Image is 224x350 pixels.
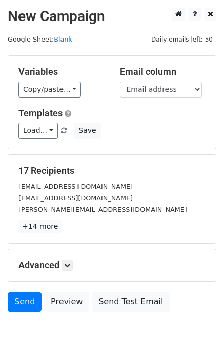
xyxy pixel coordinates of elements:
[18,220,62,233] a: +14 more
[54,35,72,43] a: Blank
[8,8,216,25] h2: New Campaign
[18,66,105,77] h5: Variables
[18,165,206,177] h5: 17 Recipients
[8,35,72,43] small: Google Sheet:
[18,194,133,202] small: [EMAIL_ADDRESS][DOMAIN_NAME]
[18,123,58,139] a: Load...
[148,34,216,45] span: Daily emails left: 50
[92,292,170,312] a: Send Test Email
[18,206,187,213] small: [PERSON_NAME][EMAIL_ADDRESS][DOMAIN_NAME]
[18,183,133,190] small: [EMAIL_ADDRESS][DOMAIN_NAME]
[18,108,63,119] a: Templates
[8,292,42,312] a: Send
[120,66,206,77] h5: Email column
[18,260,206,271] h5: Advanced
[44,292,89,312] a: Preview
[18,82,81,98] a: Copy/paste...
[148,35,216,43] a: Daily emails left: 50
[74,123,100,139] button: Save
[173,301,224,350] iframe: Chat Widget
